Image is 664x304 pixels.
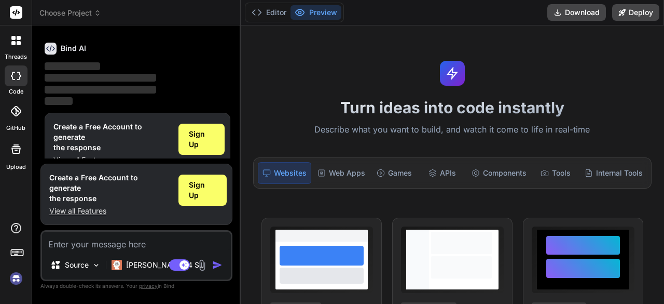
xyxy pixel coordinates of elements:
h1: Create a Free Account to generate the response [53,122,170,153]
img: Claude 4 Sonnet [112,260,122,270]
button: Deploy [612,4,659,21]
img: signin [7,270,25,287]
div: Websites [258,162,311,184]
span: Choose Project [39,8,101,18]
h1: Turn ideas into code instantly [247,98,658,117]
p: Always double-check its answers. Your in Bind [40,281,232,291]
label: Upload [6,163,26,171]
button: Editor [247,5,290,20]
div: Tools [533,162,578,184]
button: Preview [290,5,341,20]
div: Internal Tools [580,162,647,184]
img: attachment [196,259,208,271]
span: ‌ [45,62,100,70]
h1: Create a Free Account to generate the response [49,173,170,204]
img: icon [212,260,223,270]
span: ‌ [45,74,156,82]
span: Sign Up [189,180,216,201]
p: [PERSON_NAME] 4 S.. [126,260,203,270]
label: threads [5,52,27,61]
span: privacy [139,283,158,289]
p: Source [65,260,89,270]
label: GitHub [6,124,25,133]
label: code [9,87,23,96]
img: Pick Models [92,261,101,270]
span: Sign Up [189,129,214,150]
div: Games [371,162,417,184]
p: View all Features [53,155,170,165]
div: APIs [419,162,465,184]
span: ‌ [45,86,156,94]
div: Web Apps [313,162,369,184]
button: Download [547,4,606,21]
div: Components [467,162,531,184]
h6: Bind AI [61,43,86,54]
span: ‌ [45,97,73,105]
p: View all Features [49,206,170,216]
p: Describe what you want to build, and watch it come to life in real-time [247,123,658,137]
